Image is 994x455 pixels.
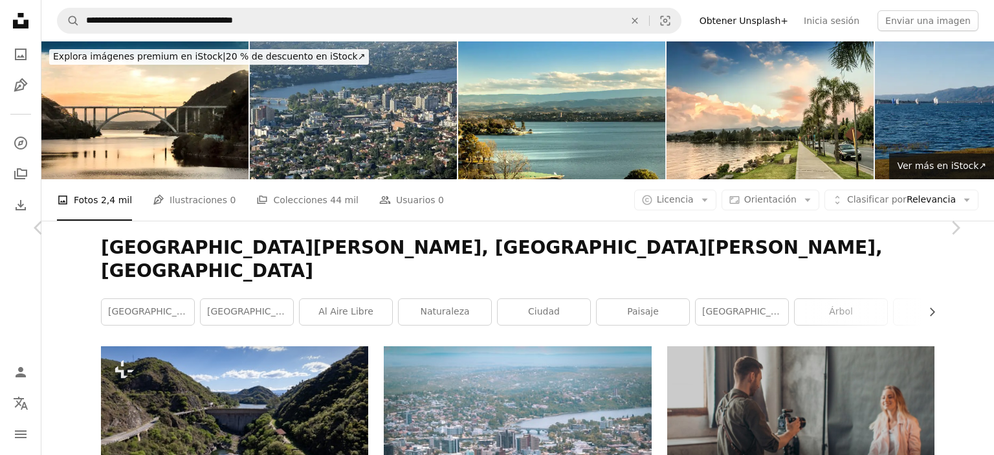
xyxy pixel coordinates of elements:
[8,41,34,67] a: Fotos
[692,10,796,31] a: Obtener Unsplash+
[8,359,34,385] a: Iniciar sesión / Registrarse
[300,299,392,325] a: al aire libre
[889,153,994,179] a: Ver más en iStock↗
[621,8,649,33] button: Borrar
[379,179,444,221] a: Usuarios 0
[250,41,457,179] img: Vista de la ciudad de Villa Carlos Paz y el embalse de San Roque en el centro de Argentina
[878,10,978,31] button: Enviar una imagen
[399,299,491,325] a: naturaleza
[667,41,874,179] img: Villa Carlos Paz, sendero a orillas del lago San Roque, Córdoba, Argentina.
[256,179,359,221] a: Colecciones 44 mil
[824,190,978,210] button: Clasificar porRelevancia
[897,161,986,171] span: Ver más en iStock ↗
[330,193,359,207] span: 44 mil
[498,299,590,325] a: ciudad
[101,416,368,427] a: San Roque Dam, Villa Carlos Paz, Cordoba, Argentina.
[795,299,887,325] a: árbol
[101,236,934,283] h1: [GEOGRAPHIC_DATA][PERSON_NAME], [GEOGRAPHIC_DATA][PERSON_NAME], [GEOGRAPHIC_DATA]
[201,299,293,325] a: [GEOGRAPHIC_DATA][PERSON_NAME]
[597,299,689,325] a: paisaje
[8,421,34,447] button: Menú
[916,166,994,290] a: Siguiente
[744,194,797,205] span: Orientación
[41,41,377,72] a: Explora imágenes premium en iStock|20 % de descuento en iStock↗
[696,299,788,325] a: [GEOGRAPHIC_DATA]
[8,72,34,98] a: Ilustraciones
[41,41,248,179] img: José M. de la Sota bridge, San Roque lake, Villa Carlos Paz, Córdoba, Argentina.
[438,193,444,207] span: 0
[153,179,236,221] a: Ilustraciones 0
[230,193,236,207] span: 0
[634,190,716,210] button: Licencia
[847,194,907,205] span: Clasificar por
[53,51,226,61] span: Explora imágenes premium en iStock |
[650,8,681,33] button: Búsqueda visual
[8,390,34,416] button: Idioma
[53,51,365,61] span: 20 % de descuento en iStock ↗
[894,299,986,325] a: tierra
[58,8,80,33] button: Buscar en Unsplash
[722,190,819,210] button: Orientación
[57,8,681,34] form: Encuentra imágenes en todo el sitio
[8,161,34,187] a: Colecciones
[458,41,665,179] img: San Roque lake, Villa Carlos Paz, Córdoba, Argentina.
[847,194,956,206] span: Relevancia
[657,194,694,205] span: Licencia
[384,429,651,441] a: una ciudad con un río que la atraviesa
[796,10,867,31] a: Inicia sesión
[8,130,34,156] a: Explorar
[102,299,194,325] a: [GEOGRAPHIC_DATA]
[920,299,934,325] button: desplazar lista a la derecha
